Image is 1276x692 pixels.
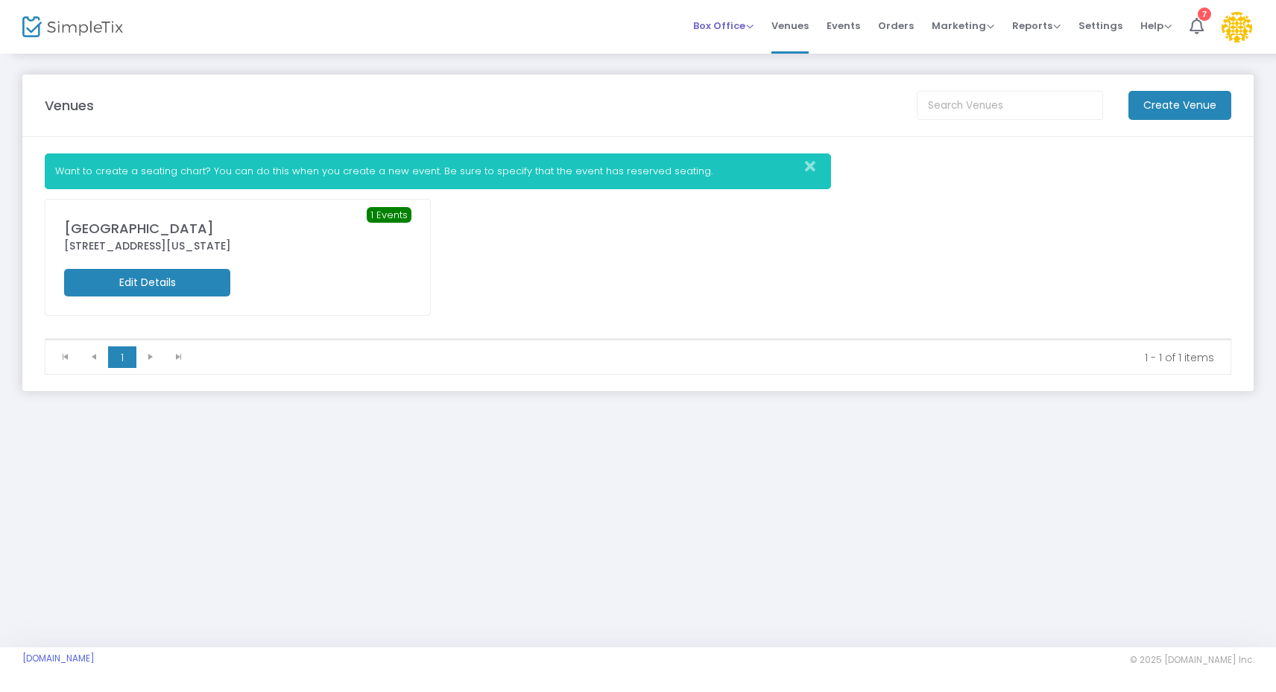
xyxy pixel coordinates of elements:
[693,19,754,33] span: Box Office
[367,207,411,223] span: 1 Events
[917,91,1103,120] input: Search Venues
[45,153,831,189] div: Want to create a seating chart? You can do this when you create a new event. Be sure to specify t...
[45,95,94,115] m-panel-title: Venues
[108,346,136,369] span: Page 1
[827,7,860,45] span: Events
[1128,91,1231,120] m-button: Create Venue
[64,218,411,238] div: [GEOGRAPHIC_DATA]
[64,269,230,296] m-button: Edit Details
[1130,654,1254,666] span: © 2025 [DOMAIN_NAME] Inc.
[878,7,914,45] span: Orders
[800,154,830,179] button: Close
[64,238,411,254] div: [STREET_ADDRESS][US_STATE]
[22,653,95,664] a: [DOMAIN_NAME]
[932,19,994,33] span: Marketing
[45,339,1231,340] div: Data table
[1198,7,1211,21] div: 7
[1012,19,1061,33] span: Reports
[203,350,1214,365] kendo-pager-info: 1 - 1 of 1 items
[1140,19,1172,33] span: Help
[1078,7,1122,45] span: Settings
[771,7,809,45] span: Venues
